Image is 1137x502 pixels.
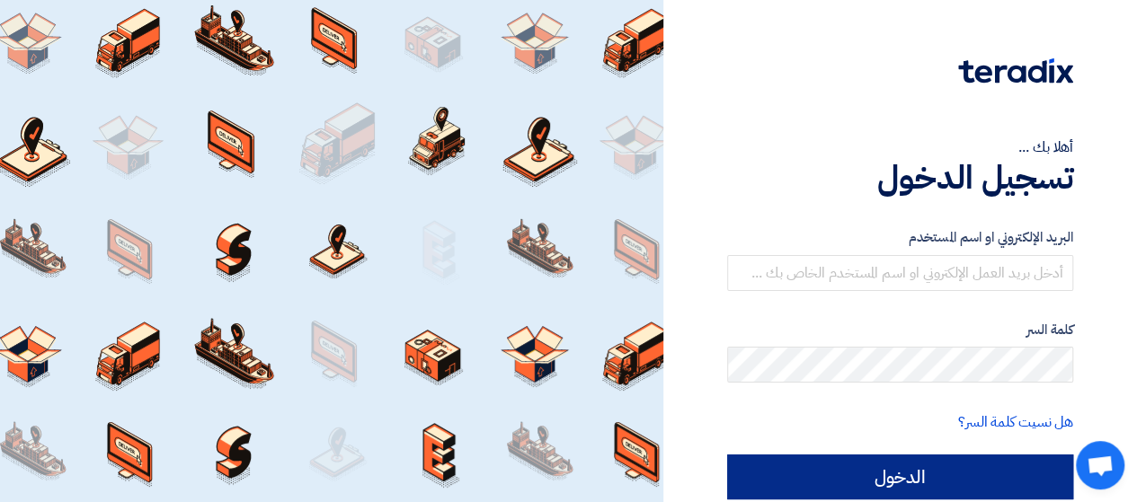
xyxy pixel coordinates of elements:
[958,58,1073,84] img: Teradix logo
[958,411,1073,433] a: هل نسيت كلمة السر؟
[1076,441,1124,489] a: Open chat
[727,227,1073,248] label: البريد الإلكتروني او اسم المستخدم
[727,255,1073,291] input: أدخل بريد العمل الإلكتروني او اسم المستخدم الخاص بك ...
[727,137,1073,158] div: أهلا بك ...
[727,158,1073,198] h1: تسجيل الدخول
[727,454,1073,499] input: الدخول
[727,320,1073,340] label: كلمة السر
